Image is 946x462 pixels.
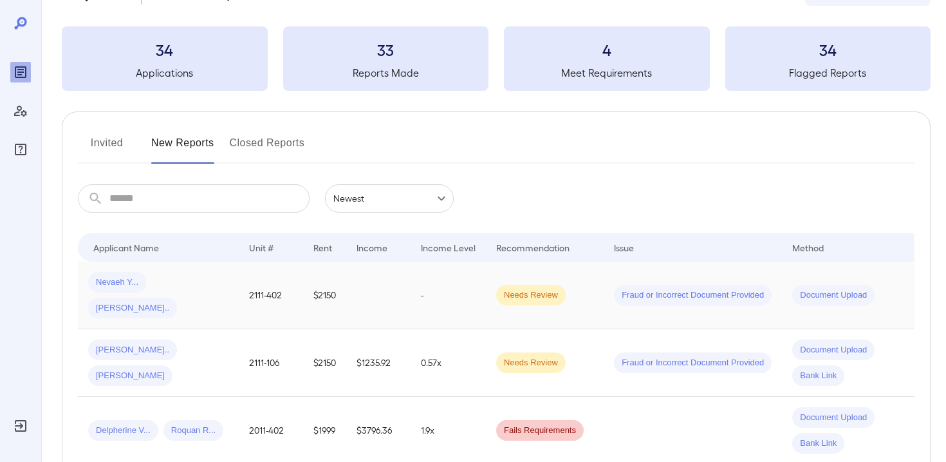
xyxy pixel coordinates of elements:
[313,240,334,255] div: Rent
[88,302,177,314] span: [PERSON_NAME]..
[792,412,875,424] span: Document Upload
[325,184,454,213] div: Newest
[93,240,159,255] div: Applicant Name
[411,329,486,397] td: 0.57x
[496,357,566,369] span: Needs Review
[792,344,875,356] span: Document Upload
[62,39,268,60] h3: 34
[725,39,931,60] h3: 34
[10,416,31,436] div: Log Out
[62,65,268,81] h5: Applications
[239,262,303,329] td: 2111-402
[504,39,710,60] h3: 4
[151,133,214,164] button: New Reports
[88,370,172,382] span: [PERSON_NAME]
[614,240,635,255] div: Issue
[239,329,303,397] td: 2111-106
[792,289,875,302] span: Document Upload
[303,262,346,329] td: $2150
[421,240,476,255] div: Income Level
[792,240,824,255] div: Method
[230,133,305,164] button: Closed Reports
[10,62,31,82] div: Reports
[504,65,710,81] h5: Meet Requirements
[88,276,146,289] span: Nevaeh Y...
[78,133,136,164] button: Invited
[357,240,387,255] div: Income
[283,39,489,60] h3: 33
[62,26,931,91] summary: 34Applications33Reports Made4Meet Requirements34Flagged Reports
[303,329,346,397] td: $2150
[411,262,486,329] td: -
[792,370,844,382] span: Bank Link
[496,425,584,437] span: Fails Requirements
[614,357,772,369] span: Fraud or Incorrect Document Provided
[792,438,844,450] span: Bank Link
[346,329,411,397] td: $1235.92
[614,289,772,302] span: Fraud or Incorrect Document Provided
[496,240,570,255] div: Recommendation
[249,240,274,255] div: Unit #
[88,344,177,356] span: [PERSON_NAME]..
[496,289,566,302] span: Needs Review
[10,139,31,160] div: FAQ
[163,425,223,437] span: Roquan R...
[283,65,489,81] h5: Reports Made
[10,101,31,121] div: Manage Users
[725,65,931,81] h5: Flagged Reports
[88,425,158,437] span: Delpherine V...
